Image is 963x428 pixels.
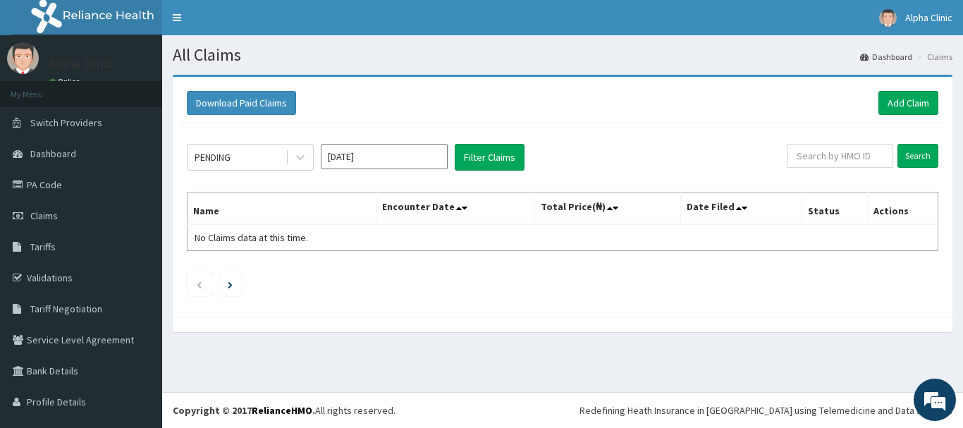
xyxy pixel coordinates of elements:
[579,403,952,417] div: Redefining Heath Insurance in [GEOGRAPHIC_DATA] using Telemedicine and Data Science!
[187,91,296,115] button: Download Paid Claims
[681,192,802,225] th: Date Filed
[30,116,102,129] span: Switch Providers
[321,144,448,169] input: Select Month and Year
[879,9,897,27] img: User Image
[188,192,376,225] th: Name
[30,240,56,253] span: Tariffs
[196,278,202,291] a: Previous page
[878,91,938,115] a: Add Claim
[162,392,963,428] footer: All rights reserved.
[905,11,952,24] span: Alpha Clinic
[30,302,102,315] span: Tariff Negotiation
[802,192,868,225] th: Status
[173,404,315,417] strong: Copyright © 2017 .
[173,46,952,64] h1: All Claims
[30,147,76,160] span: Dashboard
[7,42,39,74] img: User Image
[195,150,231,164] div: PENDING
[534,192,681,225] th: Total Price(₦)
[30,209,58,222] span: Claims
[860,51,912,63] a: Dashboard
[195,231,308,244] span: No Claims data at this time.
[867,192,938,225] th: Actions
[376,192,534,225] th: Encounter Date
[787,144,893,168] input: Search by HMO ID
[228,278,233,291] a: Next page
[455,144,525,171] button: Filter Claims
[897,144,938,168] input: Search
[49,77,83,87] a: Online
[914,51,952,63] li: Claims
[252,404,312,417] a: RelianceHMO
[49,57,113,70] p: Alpha Clinic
